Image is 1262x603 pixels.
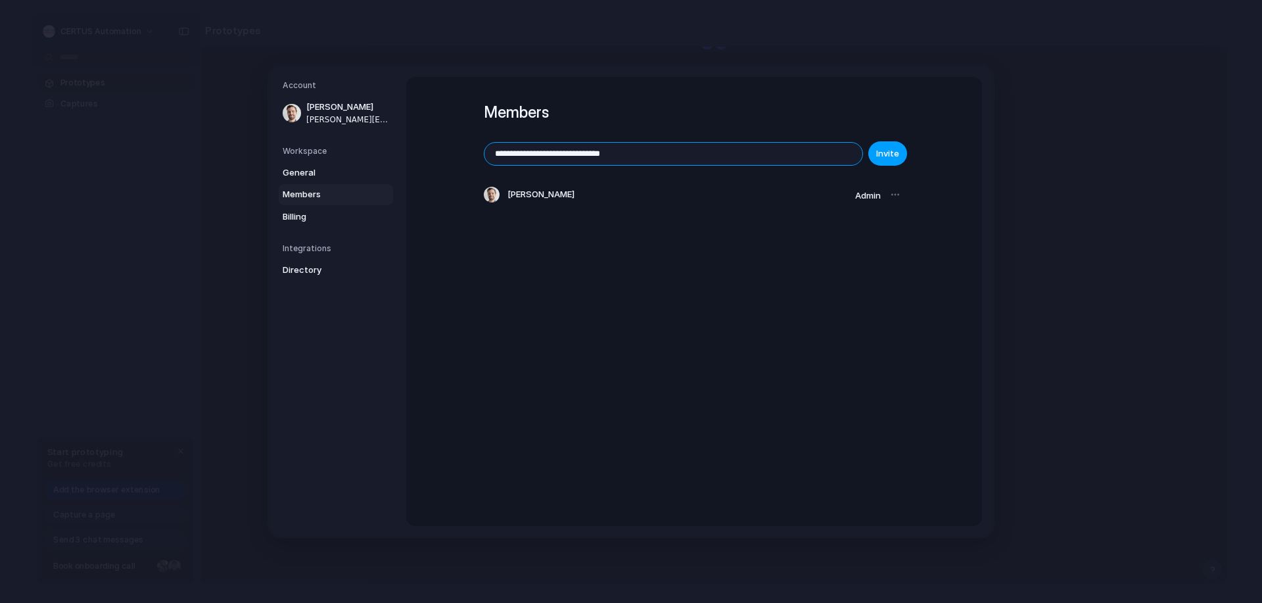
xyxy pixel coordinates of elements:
a: Directory [279,260,393,281]
span: Billing [283,210,367,224]
button: Invite [868,141,907,166]
h5: Account [283,80,393,91]
span: General [283,166,367,180]
a: General [279,162,393,183]
span: [PERSON_NAME][EMAIL_ADDRESS][DOMAIN_NAME] [306,114,390,126]
span: Invite [876,147,899,160]
span: [PERSON_NAME] [306,101,390,114]
span: Members [283,188,367,201]
span: Admin [855,190,881,201]
h1: Members [484,101,904,124]
h5: Workspace [283,145,393,157]
a: [PERSON_NAME][PERSON_NAME][EMAIL_ADDRESS][DOMAIN_NAME] [279,97,393,130]
span: Directory [283,264,367,277]
h5: Integrations [283,243,393,254]
a: Members [279,184,393,205]
span: [PERSON_NAME] [507,188,574,201]
a: Billing [279,206,393,228]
